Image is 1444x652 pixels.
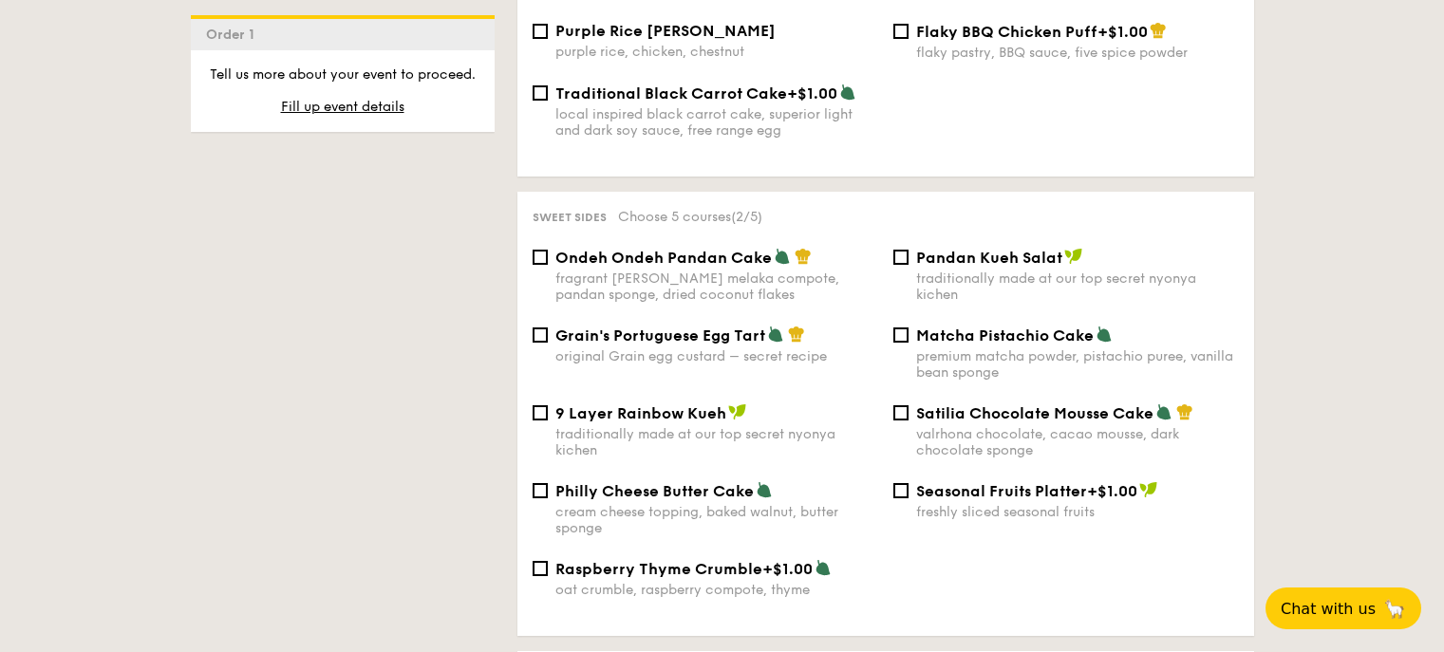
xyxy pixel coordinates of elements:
[555,22,776,40] span: Purple Rice [PERSON_NAME]
[533,561,548,576] input: Raspberry Thyme Crumble+$1.00oat crumble, raspberry compote, thyme
[533,211,607,224] span: Sweet sides
[555,560,762,578] span: Raspberry Thyme Crumble
[555,44,878,60] div: purple rice, chicken, chestnut
[893,405,909,420] input: Satilia Chocolate Mousse Cakevalrhona chocolate, cacao mousse, dark chocolate sponge
[1139,481,1158,498] img: icon-vegan.f8ff3823.svg
[1150,22,1167,39] img: icon-chef-hat.a58ddaea.svg
[916,348,1239,381] div: premium matcha powder, pistachio puree, vanilla bean sponge
[555,84,787,102] span: Traditional Black Carrot Cake
[787,84,837,102] span: +$1.00
[555,249,772,267] span: Ondeh Ondeh Pandan Cake
[916,270,1239,303] div: traditionally made at our top secret nyonya kichen
[533,327,548,343] input: Grain's Portuguese Egg Tartoriginal Grain egg custard – secret recipe
[533,24,548,39] input: Purple Rice [PERSON_NAME]purple rice, chicken, chestnut
[555,270,878,303] div: fragrant [PERSON_NAME] melaka compote, pandan sponge, dried coconut flakes
[618,209,762,225] span: Choose 5 courses
[916,504,1239,520] div: freshly sliced seasonal fruits
[281,99,404,115] span: Fill up event details
[555,326,765,345] span: Grain's Portuguese Egg Tart
[916,482,1087,500] span: Seasonal Fruits Platter
[762,560,813,578] span: +$1.00
[916,23,1097,41] span: Flaky BBQ Chicken Puff
[555,426,878,458] div: traditionally made at our top secret nyonya kichen
[774,248,791,265] img: icon-vegetarian.fe4039eb.svg
[916,45,1239,61] div: flaky pastry, BBQ sauce, five spice powder
[1096,326,1113,343] img: icon-vegetarian.fe4039eb.svg
[533,250,548,265] input: Ondeh Ondeh Pandan Cakefragrant [PERSON_NAME] melaka compote, pandan sponge, dried coconut flakes
[767,326,784,343] img: icon-vegetarian.fe4039eb.svg
[1087,482,1137,500] span: +$1.00
[815,559,832,576] img: icon-vegetarian.fe4039eb.svg
[1064,248,1083,265] img: icon-vegan.f8ff3823.svg
[839,84,856,101] img: icon-vegetarian.fe4039eb.svg
[916,426,1239,458] div: valrhona chocolate, cacao mousse, dark chocolate sponge
[893,24,909,39] input: Flaky BBQ Chicken Puff+$1.00flaky pastry, BBQ sauce, five spice powder
[916,249,1062,267] span: Pandan Kueh Salat
[1097,23,1148,41] span: +$1.00
[555,482,754,500] span: Philly Cheese Butter Cake
[916,404,1153,422] span: Satilia Chocolate Mousse Cake
[916,326,1094,345] span: Matcha Pistachio Cake
[1281,600,1376,618] span: Chat with us
[756,481,773,498] img: icon-vegetarian.fe4039eb.svg
[1176,403,1193,420] img: icon-chef-hat.a58ddaea.svg
[555,348,878,364] div: original Grain egg custard – secret recipe
[555,582,878,598] div: oat crumble, raspberry compote, thyme
[206,65,479,84] p: Tell us more about your event to proceed.
[533,405,548,420] input: 9 Layer Rainbow Kuehtraditionally made at our top secret nyonya kichen
[728,403,747,420] img: icon-vegan.f8ff3823.svg
[893,250,909,265] input: Pandan Kueh Salattraditionally made at our top secret nyonya kichen
[555,404,726,422] span: 9 Layer Rainbow Kueh
[893,327,909,343] input: Matcha Pistachio Cakepremium matcha powder, pistachio puree, vanilla bean sponge
[1383,598,1406,620] span: 🦙
[788,326,805,343] img: icon-chef-hat.a58ddaea.svg
[555,504,878,536] div: cream cheese topping, baked walnut, butter sponge
[555,106,878,139] div: local inspired black carrot cake, superior light and dark soy sauce, free range egg
[206,27,262,43] span: Order 1
[533,85,548,101] input: Traditional Black Carrot Cake+$1.00local inspired black carrot cake, superior light and dark soy ...
[1155,403,1172,420] img: icon-vegetarian.fe4039eb.svg
[533,483,548,498] input: Philly Cheese Butter Cakecream cheese topping, baked walnut, butter sponge
[731,209,762,225] span: (2/5)
[1266,587,1421,629] button: Chat with us🦙
[795,248,812,265] img: icon-chef-hat.a58ddaea.svg
[893,483,909,498] input: Seasonal Fruits Platter+$1.00freshly sliced seasonal fruits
